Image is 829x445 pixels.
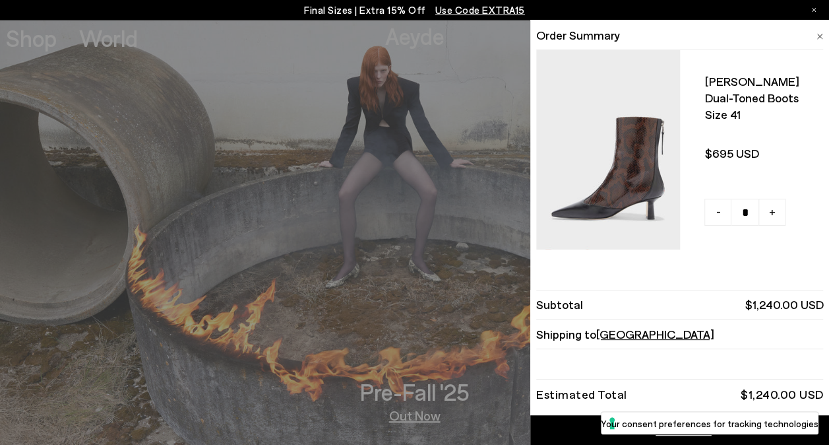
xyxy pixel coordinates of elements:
[758,199,785,226] a: +
[745,296,823,313] span: $1,240.00 USD
[536,290,823,320] li: Subtotal
[704,106,817,123] span: Size 41
[601,412,818,434] button: Your consent preferences for tracking technologies
[435,4,525,16] span: Navigate to /collections/ss25-final-sizes
[536,390,627,399] div: Estimated Total
[704,73,817,106] span: [PERSON_NAME] dual-toned boots
[716,203,720,220] span: -
[530,415,829,445] a: View Cart
[601,417,818,430] label: Your consent preferences for tracking technologies
[536,27,620,44] span: Order Summary
[704,199,731,226] a: -
[536,50,680,250] img: AEYDE_SILASNAKEPRINTCALFNAPPALEATHERMOKABLACK_1_900x.jpg
[596,327,714,341] span: [GEOGRAPHIC_DATA]
[741,390,824,399] div: $1,240.00 USD
[769,203,776,220] span: +
[536,326,714,343] span: Shipping to
[304,2,525,18] p: Final Sizes | Extra 15% Off
[704,145,817,162] span: $695 USD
